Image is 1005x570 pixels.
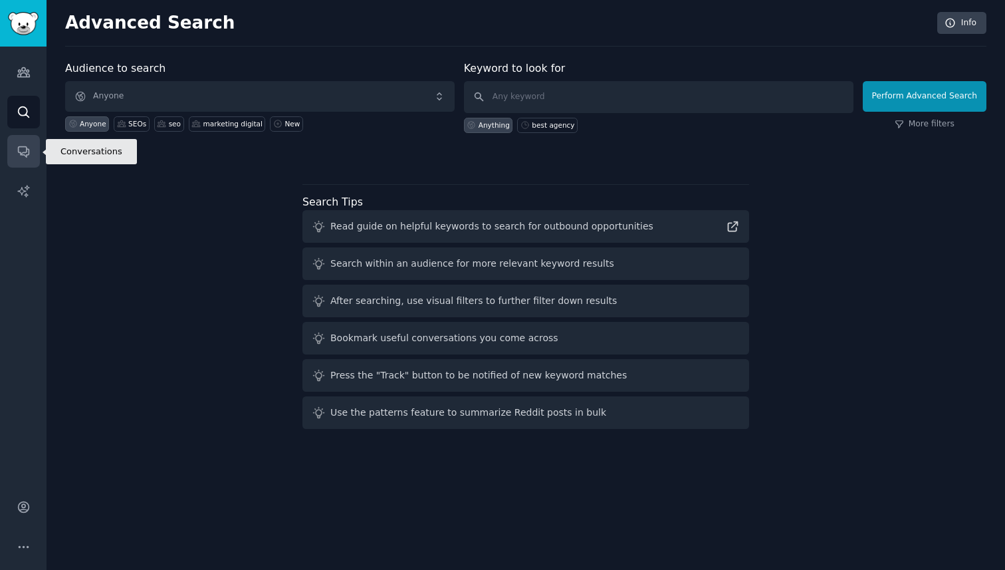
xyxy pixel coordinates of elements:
[464,81,853,113] input: Any keyword
[464,62,566,74] label: Keyword to look for
[80,119,106,128] div: Anyone
[895,118,954,130] a: More filters
[863,81,986,112] button: Perform Advanced Search
[330,294,617,308] div: After searching, use visual filters to further filter down results
[65,13,930,34] h2: Advanced Search
[203,119,263,128] div: marketing digital
[8,12,39,35] img: GummySearch logo
[169,119,181,128] div: seo
[330,219,653,233] div: Read guide on helpful keywords to search for outbound opportunities
[330,368,627,382] div: Press the "Track" button to be notified of new keyword matches
[532,120,574,130] div: best agency
[128,119,146,128] div: SEOs
[330,257,614,271] div: Search within an audience for more relevant keyword results
[270,116,302,132] a: New
[65,62,166,74] label: Audience to search
[65,81,455,112] button: Anyone
[479,120,510,130] div: Anything
[937,12,986,35] a: Info
[330,406,606,420] div: Use the patterns feature to summarize Reddit posts in bulk
[284,119,300,128] div: New
[330,331,558,345] div: Bookmark useful conversations you come across
[302,196,363,208] label: Search Tips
